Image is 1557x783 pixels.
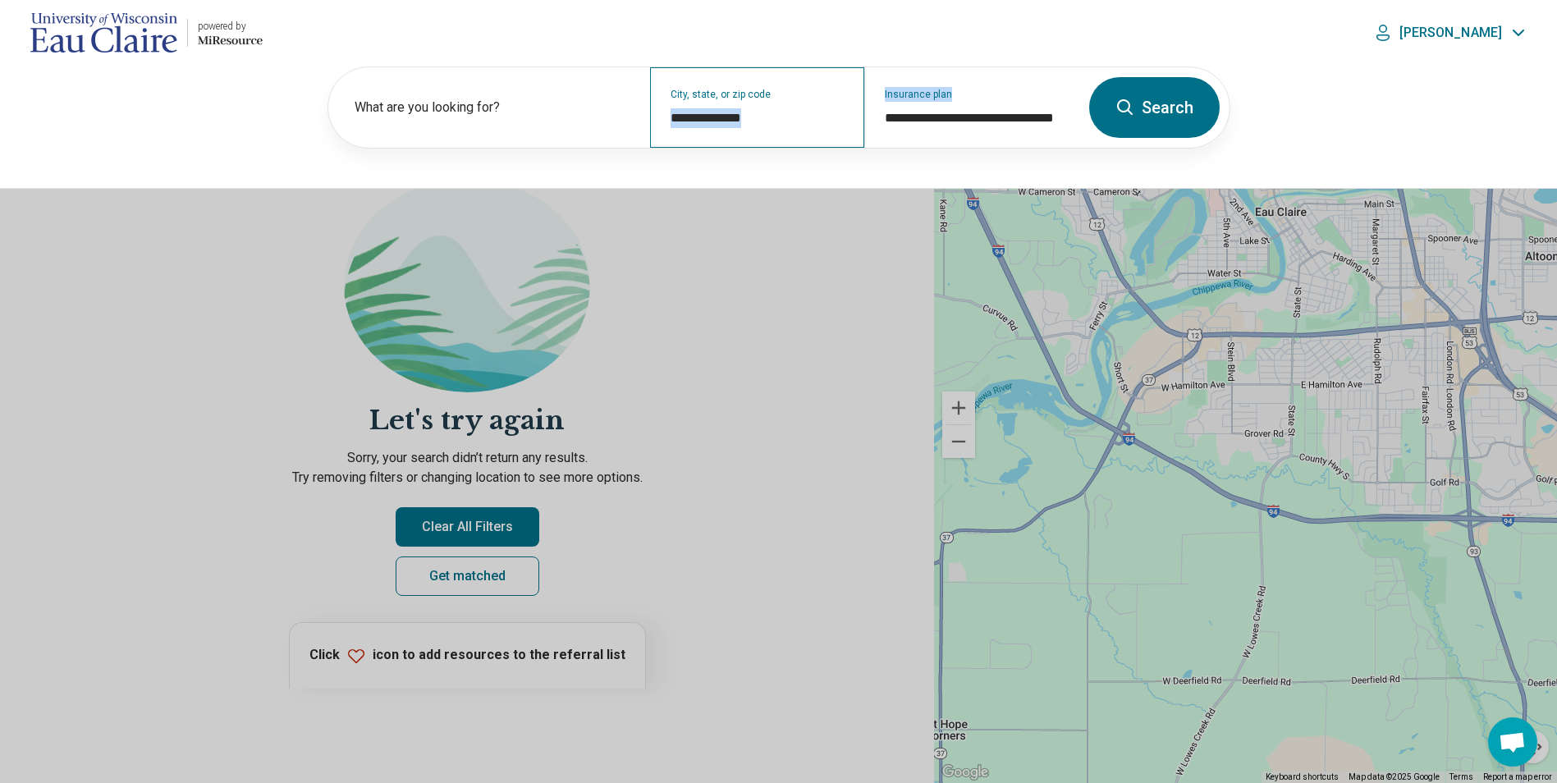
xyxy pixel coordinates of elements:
[1488,717,1537,767] a: Open chat
[26,13,263,53] a: UW- Eau Clairepowered by
[198,19,263,34] div: powered by
[1089,77,1220,138] button: Search
[355,98,630,117] label: What are you looking for?
[1399,25,1502,41] p: [PERSON_NAME]
[30,13,177,53] img: UW- Eau Claire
